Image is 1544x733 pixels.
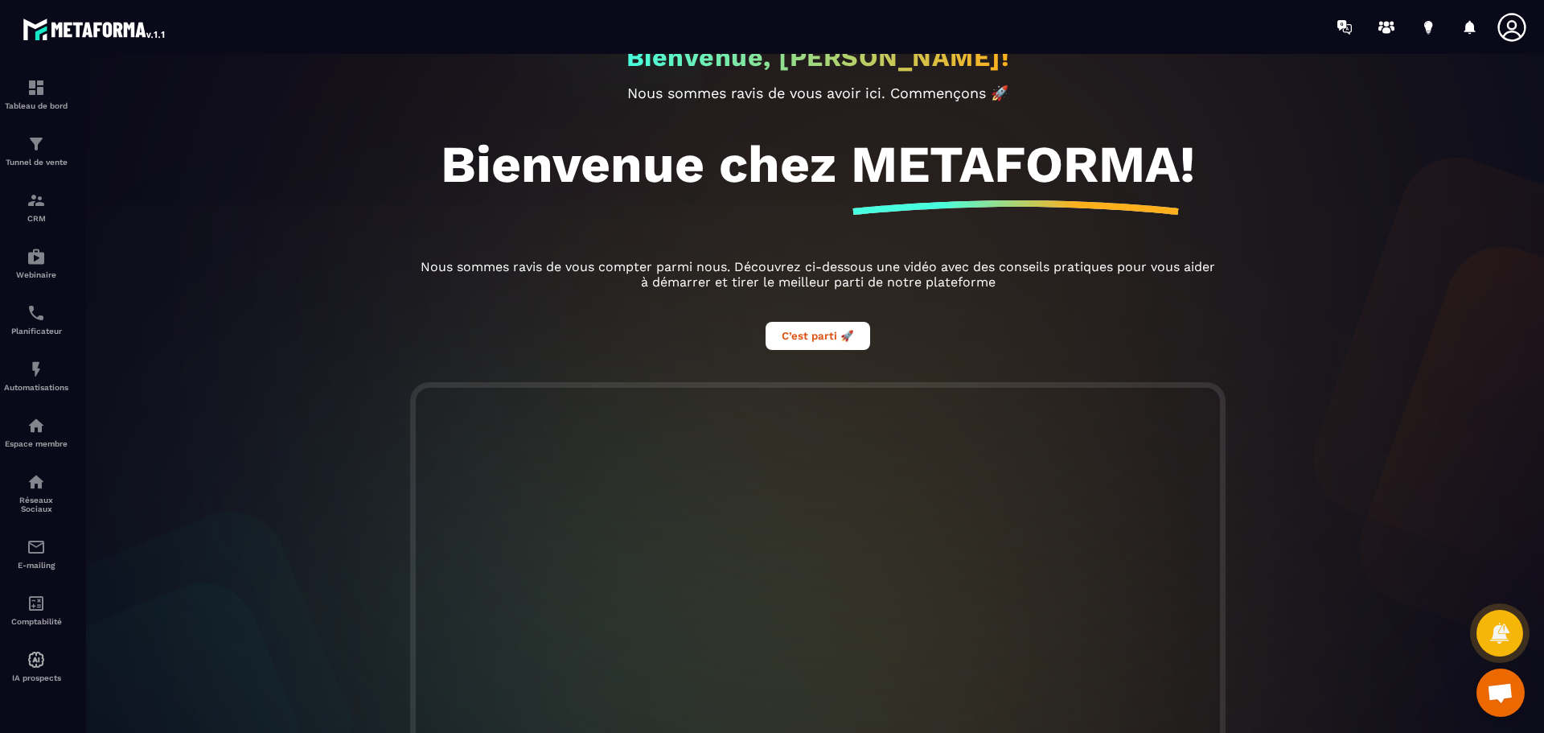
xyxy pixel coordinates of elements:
p: Comptabilité [4,617,68,626]
a: social-networksocial-networkRéseaux Sociaux [4,460,68,525]
a: accountantaccountantComptabilité [4,582,68,638]
h1: Bienvenue chez METAFORMA! [441,134,1195,195]
img: logo [23,14,167,43]
img: automations [27,247,46,266]
h2: Bienvenue, [PERSON_NAME]! [626,42,1010,72]
img: automations [27,650,46,669]
img: formation [27,134,46,154]
a: automationsautomationsWebinaire [4,235,68,291]
p: Tunnel de vente [4,158,68,167]
p: Espace membre [4,439,68,448]
a: automationsautomationsEspace membre [4,404,68,460]
p: E-mailing [4,561,68,570]
p: Réseaux Sociaux [4,496,68,513]
a: formationformationCRM [4,179,68,235]
a: schedulerschedulerPlanificateur [4,291,68,348]
p: CRM [4,214,68,223]
p: Nous sommes ravis de vous avoir ici. Commençons 🚀 [416,84,1220,101]
img: formation [27,78,46,97]
img: social-network [27,472,46,492]
a: Ouvrir le chat [1476,669,1525,717]
p: Nous sommes ravis de vous compter parmi nous. Découvrez ci-dessous une vidéo avec des conseils pr... [416,259,1220,290]
p: Tableau de bord [4,101,68,110]
img: scheduler [27,303,46,323]
p: Webinaire [4,270,68,279]
a: formationformationTunnel de vente [4,122,68,179]
a: automationsautomationsAutomatisations [4,348,68,404]
img: accountant [27,594,46,613]
p: Automatisations [4,383,68,392]
img: formation [27,191,46,210]
img: email [27,537,46,557]
button: C’est parti 🚀 [766,322,870,350]
p: IA prospects [4,673,68,682]
img: automations [27,360,46,379]
a: C’est parti 🚀 [766,327,870,343]
p: Planificateur [4,327,68,336]
img: automations [27,416,46,435]
a: emailemailE-mailing [4,525,68,582]
a: formationformationTableau de bord [4,66,68,122]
